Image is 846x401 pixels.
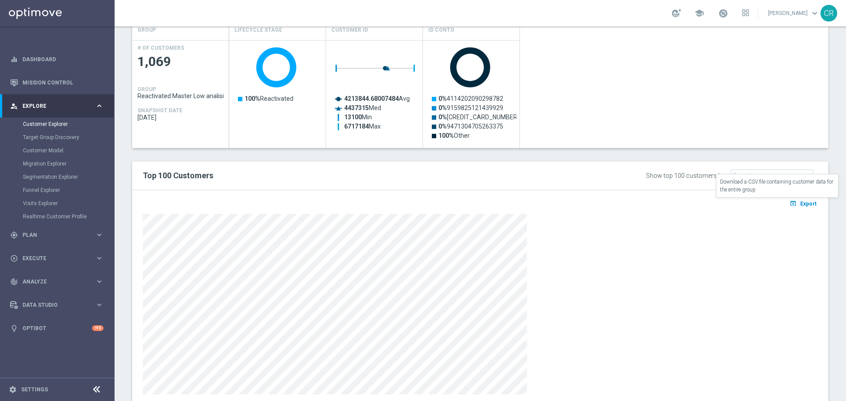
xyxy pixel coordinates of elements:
a: Target Group Discovery [23,134,92,141]
div: Analyze [10,278,95,286]
i: keyboard_arrow_right [95,277,104,286]
div: CR [820,5,837,22]
button: lightbulb Optibot +10 [10,325,104,332]
span: 1,069 [137,53,224,70]
div: Plan [10,231,95,239]
h4: GROUP [137,86,156,92]
div: Visits Explorer [23,197,114,210]
span: Reactivated Master Low analisi [137,92,224,99]
tspan: 4437315 [344,104,369,111]
div: Show top 100 customers by [646,172,725,180]
a: Dashboard [22,48,104,71]
h2: Top 100 Customers [143,170,531,181]
tspan: 0% [438,123,447,130]
a: Settings [21,387,48,392]
span: keyboard_arrow_down [810,8,820,18]
i: track_changes [10,278,18,286]
text: Reactivated [245,95,293,102]
div: Mission Control [10,71,104,94]
text: [CREDIT_CARD_NUMBER] [438,114,519,121]
a: Realtime Customer Profile [23,213,92,220]
div: Press SPACE to select this row. [229,40,520,148]
div: Funnel Explorer [23,184,114,197]
button: track_changes Analyze keyboard_arrow_right [10,278,104,285]
button: open_in_browser Export [788,198,818,209]
h4: # OF CUSTOMERS [137,45,184,51]
div: Optibot [10,316,104,340]
a: Visits Explorer [23,200,92,207]
i: keyboard_arrow_right [95,231,104,239]
i: keyboard_arrow_right [95,254,104,262]
tspan: 0% [438,95,447,102]
tspan: 0% [438,114,447,121]
button: person_search Explore keyboard_arrow_right [10,103,104,110]
text: 4114202090298782 [438,95,503,102]
div: Customer Model [23,144,114,157]
tspan: 6717184 [344,123,369,130]
tspan: 0% [438,104,447,111]
h4: Lifecycle Stage [234,22,282,38]
tspan: 13100 [344,114,362,121]
div: Segmentation Explorer [23,170,114,184]
div: Customer Explorer [23,118,114,131]
div: Execute [10,254,95,262]
text: Avg [344,95,410,102]
span: school [694,8,704,18]
i: gps_fixed [10,231,18,239]
text: Min [344,114,372,121]
a: Funnel Explorer [23,187,92,194]
a: Migration Explorer [23,160,92,167]
i: settings [9,386,17,394]
span: Plan [22,232,95,238]
button: equalizer Dashboard [10,56,104,63]
i: keyboard_arrow_right [95,301,104,309]
span: Analyze [22,279,95,284]
text: Max [344,123,381,130]
span: Execute [22,256,95,261]
div: Press SPACE to select this row. [132,40,229,148]
div: +10 [92,325,104,331]
div: Target Group Discovery [23,131,114,144]
div: Migration Explorer [23,157,114,170]
div: Data Studio [10,301,95,309]
i: play_circle_outline [10,254,18,262]
i: equalizer [10,55,18,63]
text: Other [438,132,470,139]
i: keyboard_arrow_right [95,102,104,110]
span: Data Studio [22,302,95,308]
a: Optibot [22,316,92,340]
i: person_search [10,102,18,110]
i: open_in_browser [790,200,799,207]
text: 9159825121439929 [438,104,503,111]
text: 9471304705263375 [438,123,503,130]
h4: SNAPSHOT DATE [137,107,182,114]
a: Customer Model [23,147,92,154]
button: play_circle_outline Execute keyboard_arrow_right [10,255,104,262]
h4: Customer ID [331,22,368,38]
a: Customer Explorer [23,121,92,128]
tspan: 100% [245,95,260,102]
div: Explore [10,102,95,110]
tspan: 100% [438,132,454,139]
span: Export [800,201,816,207]
a: Mission Control [22,71,104,94]
h4: Id Conto [428,22,454,38]
i: lightbulb [10,324,18,332]
div: Realtime Customer Profile [23,210,114,223]
a: Segmentation Explorer [23,173,92,180]
a: [PERSON_NAME]keyboard_arrow_down [767,7,820,20]
button: Mission Control [10,79,104,86]
h4: GROUP [137,22,156,38]
div: Data Studio keyboard_arrow_right [10,302,104,309]
button: gps_fixed Plan keyboard_arrow_right [10,232,104,239]
span: 2025-09-07 [137,114,224,121]
text: Med [344,104,381,111]
div: Dashboard [10,48,104,71]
